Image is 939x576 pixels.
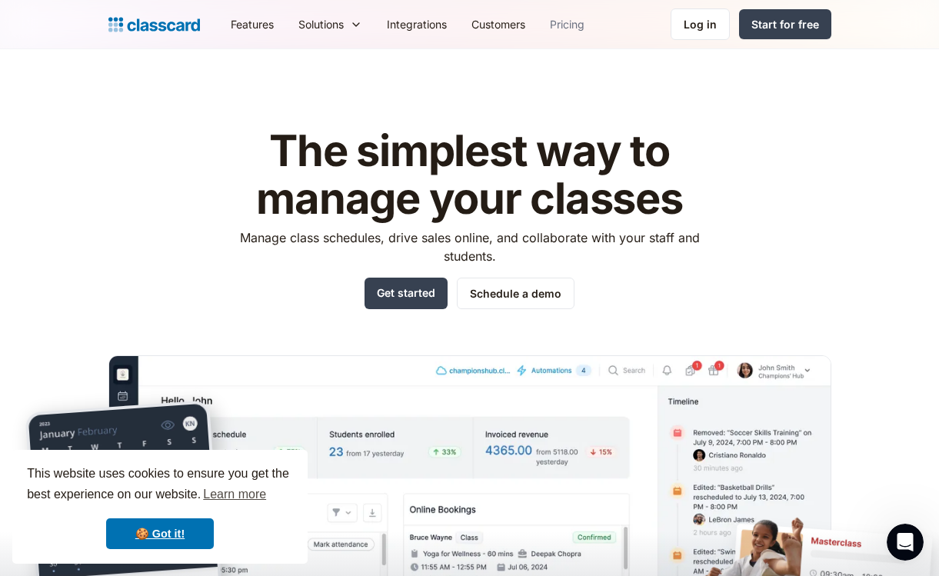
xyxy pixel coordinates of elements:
a: Get started [365,278,448,309]
a: Log in [671,8,730,40]
iframe: Intercom live chat [887,524,924,561]
a: Customers [459,7,538,42]
a: Integrations [375,7,459,42]
h1: The simplest way to manage your classes [225,128,714,222]
div: Solutions [286,7,375,42]
a: Start for free [739,9,831,39]
a: learn more about cookies [201,483,268,506]
div: cookieconsent [12,450,308,564]
div: Start for free [751,16,819,32]
a: dismiss cookie message [106,518,214,549]
a: home [108,14,200,35]
a: Schedule a demo [457,278,574,309]
a: Pricing [538,7,597,42]
span: This website uses cookies to ensure you get the best experience on our website. [27,464,293,506]
div: Log in [684,16,717,32]
div: Solutions [298,16,344,32]
a: Features [218,7,286,42]
p: Manage class schedules, drive sales online, and collaborate with your staff and students. [225,228,714,265]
